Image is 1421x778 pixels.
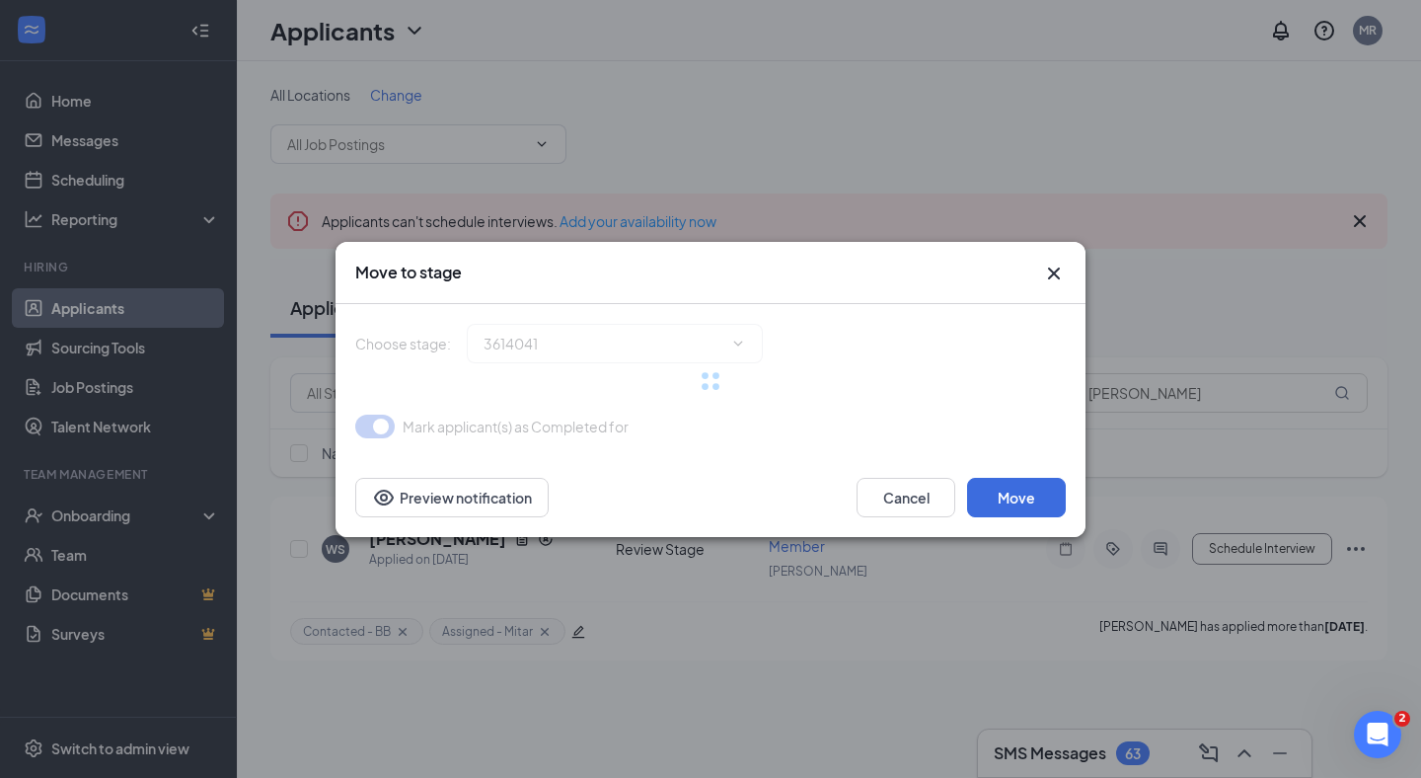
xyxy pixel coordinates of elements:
[1042,262,1066,285] svg: Cross
[1042,262,1066,285] button: Close
[1394,711,1410,727] span: 2
[372,486,396,509] svg: Eye
[967,478,1066,517] button: Move
[1354,711,1401,758] iframe: Intercom live chat
[857,478,955,517] button: Cancel
[355,262,462,283] h3: Move to stage
[355,478,549,517] button: Preview notificationEye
